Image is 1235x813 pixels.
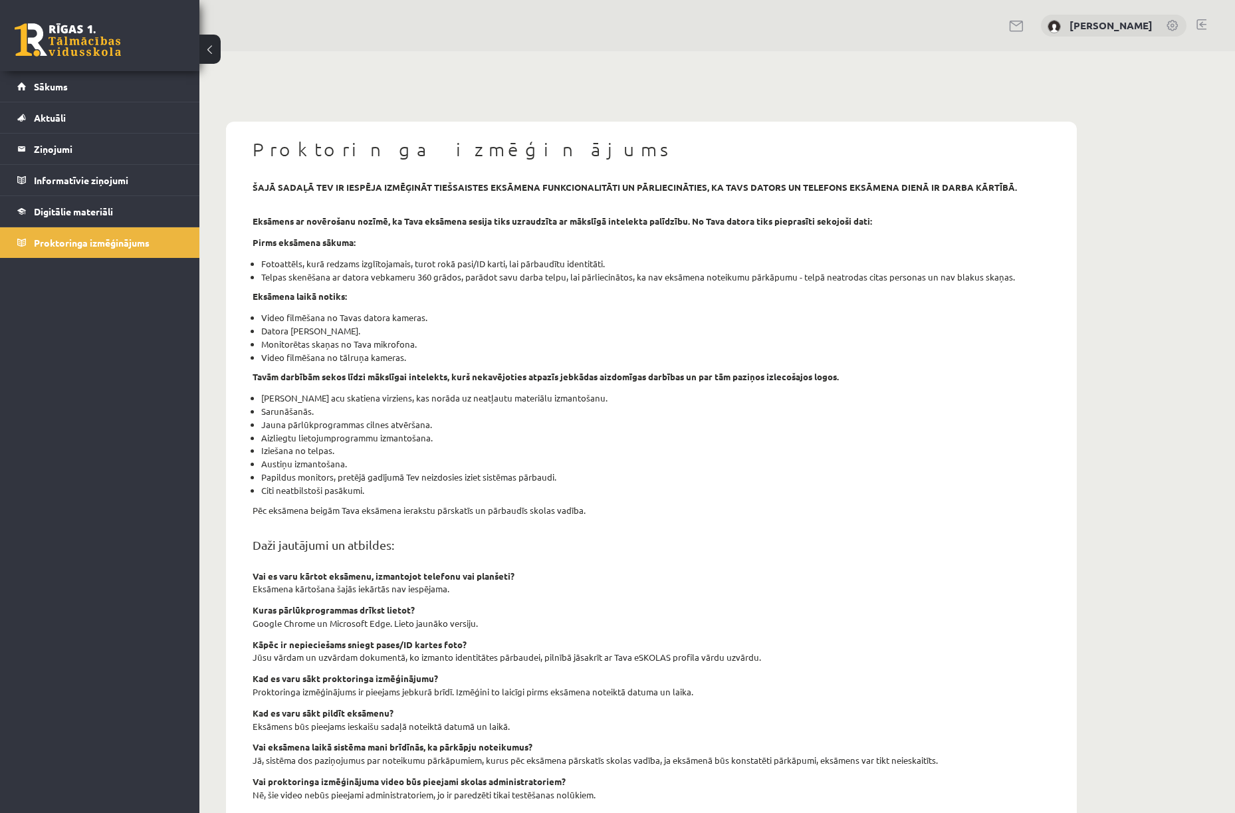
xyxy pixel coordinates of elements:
[253,639,467,650] strong: Kāpēc ir nepieciešams sniegt pases/ID kartes foto?
[261,271,1050,284] li: Telpas skenēšana ar datora vebkameru 360 grādos, parādot savu darba telpu, lai pārliecinātos, ka ...
[34,112,66,124] span: Aktuāli
[253,776,566,787] strong: Vai proktoringa izmēģinājuma video būs pieejami skolas administratoriem?
[261,324,1050,338] li: Datora [PERSON_NAME].
[253,371,839,382] strong: Tavām darbībām sekos līdzi mākslīgai intelekts, kurš nekavējoties atpazīs jebkādas aizdomīgas dar...
[253,181,1017,193] strong: šajā sadaļā tev ir iespēja izmēģināt tiešsaistes eksāmena funkcionalitāti un pārliecināties, ka t...
[34,237,150,249] span: Proktoringa izmēģinājums
[34,80,68,92] span: Sākums
[34,134,183,164] legend: Ziņojumi
[253,720,1050,733] p: Eksāmens būs pieejams ieskaišu sadaļā noteiktā datumā un laikā.
[253,741,532,753] strong: Vai eksāmena laikā sistēma mani brīdīnās, ka pārkāpju noteikumus?
[261,444,1050,457] li: Iziešana no telpas.
[261,351,1050,364] li: Video filmēšana no tālruņa kameras.
[253,754,1050,767] p: Jā, sistēma dos paziņojumus par noteikumu pārkāpumiem, kurus pēc eksāmena pārskatīs skolas vadība...
[261,471,1050,484] li: Papildus monitors, pretējā gadījumā Tev neizdosies iziet sistēmas pārbaudi.
[253,504,1050,517] p: Pēc eksāmena beigām Tava eksāmena ierakstu pārskatīs un pārbaudīs skolas vadība.
[261,338,1050,351] li: Monitorētas skaņas no Tava mikrofona.
[253,290,347,302] strong: Eksāmena laikā notiks:
[253,538,1050,552] h2: Daži jautājumi un atbildes:
[17,165,183,195] a: Informatīvie ziņojumi
[34,205,113,217] span: Digitālie materiāli
[253,138,1050,161] h1: Proktoringa izmēģinājums
[253,707,393,719] strong: Kad es varu sākt pildīt eksāmenu?
[253,582,1050,596] p: Eksāmena kārtošana šajās iekārtās nav iespējama.
[253,788,1050,802] p: Nē, šie video nebūs pieejami administratoriem, jo ir paredzēti tikai testēšanas nolūkiem.
[34,165,183,195] legend: Informatīvie ziņojumi
[261,431,1050,445] li: Aizliegtu lietojumprogrammu izmantošana.
[261,392,1050,405] li: [PERSON_NAME] acu skatiena virziens, kas norāda uz neatļautu materiālu izmantošanu.
[17,71,183,102] a: Sākums
[253,685,1050,699] p: Proktoringa izmēģinājums ir pieejams jebkurā brīdī. Izmēģini to laicīgi pirms eksāmena noteiktā d...
[17,134,183,164] a: Ziņojumi
[253,237,356,248] strong: Pirms eksāmena sākuma:
[253,570,514,582] strong: Vai es varu kārtot eksāmenu, izmantojot telefonu vai planšeti?
[17,227,183,258] a: Proktoringa izmēģinājums
[261,405,1050,418] li: Sarunāšanās.
[253,651,1050,664] p: Jūsu vārdam un uzvārdam dokumentā, ko izmanto identitātes pārbaudei, pilnībā jāsakrīt ar Tava eSK...
[17,196,183,227] a: Digitālie materiāli
[261,484,1050,497] li: Citi neatbilstoši pasākumi.
[17,102,183,133] a: Aktuāli
[15,23,121,57] a: Rīgas 1. Tālmācības vidusskola
[1069,19,1153,32] a: [PERSON_NAME]
[253,604,415,616] strong: Kuras pārlūkprogrammas drīkst lietot?
[253,215,872,227] strong: Eksāmens ar novērošanu nozīmē, ka Tava eksāmena sesija tiks uzraudzīta ar mākslīgā intelekta palī...
[253,617,1050,630] p: Google Chrome un Microsoft Edge. Lieto jaunāko versiju.
[261,311,1050,324] li: Video filmēšana no Tavas datora kameras.
[261,418,1050,431] li: Jauna pārlūkprogrammas cilnes atvēršana.
[253,673,438,684] strong: Kad es varu sākt proktoringa izmēģinājumu?
[261,257,1050,271] li: Fotoattēls, kurā redzams izglītojamais, turot rokā pasi/ID karti, lai pārbaudītu identitāti.
[1048,20,1061,33] img: Vadims Kolmakovs
[261,457,1050,471] li: Austiņu izmantošana.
